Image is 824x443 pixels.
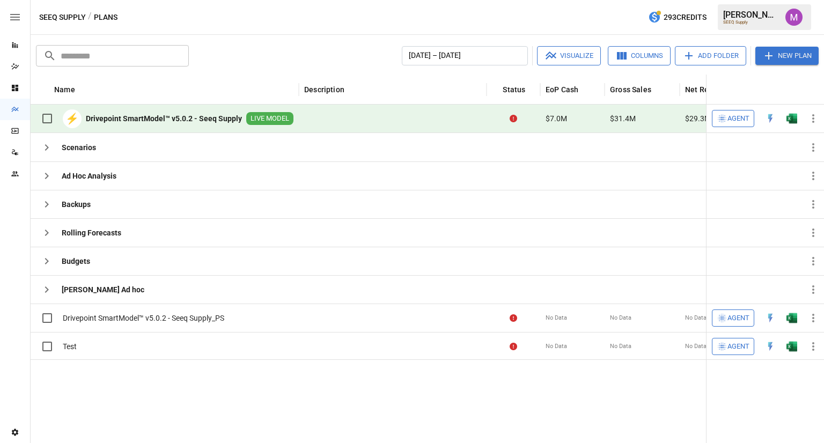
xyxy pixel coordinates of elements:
span: No Data [546,342,567,351]
span: $29.3M [685,113,711,124]
div: Net Revenue [685,85,730,94]
img: quick-edit-flash.b8aec18c.svg [765,313,776,323]
b: [PERSON_NAME] Ad hoc [62,284,144,295]
span: Agent [727,312,749,324]
b: Ad Hoc Analysis [62,171,116,181]
b: Backups [62,199,91,210]
span: $31.4M [610,113,636,124]
span: No Data [546,314,567,322]
b: Drivepoint SmartModel™ v5.0.2 - Seeq Supply [86,113,242,124]
div: Open in Excel [786,313,797,323]
div: Open in Excel [786,341,797,352]
div: Open in Quick Edit [765,313,776,323]
div: Error during sync. [510,341,517,352]
span: 293 Credits [664,11,707,24]
span: Drivepoint SmartModel™ v5.0.2 - Seeq Supply_PS [63,313,224,323]
button: Visualize [537,46,601,65]
img: quick-edit-flash.b8aec18c.svg [765,113,776,124]
span: Test [63,341,77,352]
div: Description [304,85,344,94]
b: Budgets [62,256,90,267]
button: Agent [712,309,754,327]
span: No Data [610,314,631,322]
div: Open in Quick Edit [765,113,776,124]
button: 293Credits [644,8,711,27]
span: No Data [685,342,707,351]
span: $7.0M [546,113,567,124]
div: Error during sync. [510,113,517,124]
div: Gross Sales [610,85,651,94]
img: Umer Muhammed [785,9,803,26]
span: Agent [727,113,749,125]
button: New Plan [755,47,819,65]
div: / [88,11,92,24]
b: Scenarios [62,142,96,153]
div: ⚡ [63,109,82,128]
div: [PERSON_NAME] [723,10,779,20]
button: Add Folder [675,46,746,65]
div: Error during sync. [510,313,517,323]
span: No Data [685,314,707,322]
img: g5qfjXmAAAAABJRU5ErkJggg== [786,313,797,323]
img: g5qfjXmAAAAABJRU5ErkJggg== [786,341,797,352]
span: No Data [610,342,631,351]
button: Columns [608,46,671,65]
button: Umer Muhammed [779,2,809,32]
div: EoP Cash [546,85,578,94]
div: Name [54,85,75,94]
img: g5qfjXmAAAAABJRU5ErkJggg== [786,113,797,124]
div: Open in Quick Edit [765,341,776,352]
b: Rolling Forecasts [62,227,121,238]
button: SEEQ Supply [39,11,86,24]
button: Agent [712,110,754,127]
div: SEEQ Supply [723,20,779,25]
button: Agent [712,338,754,355]
button: [DATE] – [DATE] [402,46,528,65]
img: quick-edit-flash.b8aec18c.svg [765,341,776,352]
span: LIVE MODEL [246,114,293,124]
div: Status [503,85,525,94]
span: Agent [727,341,749,353]
div: Open in Excel [786,113,797,124]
